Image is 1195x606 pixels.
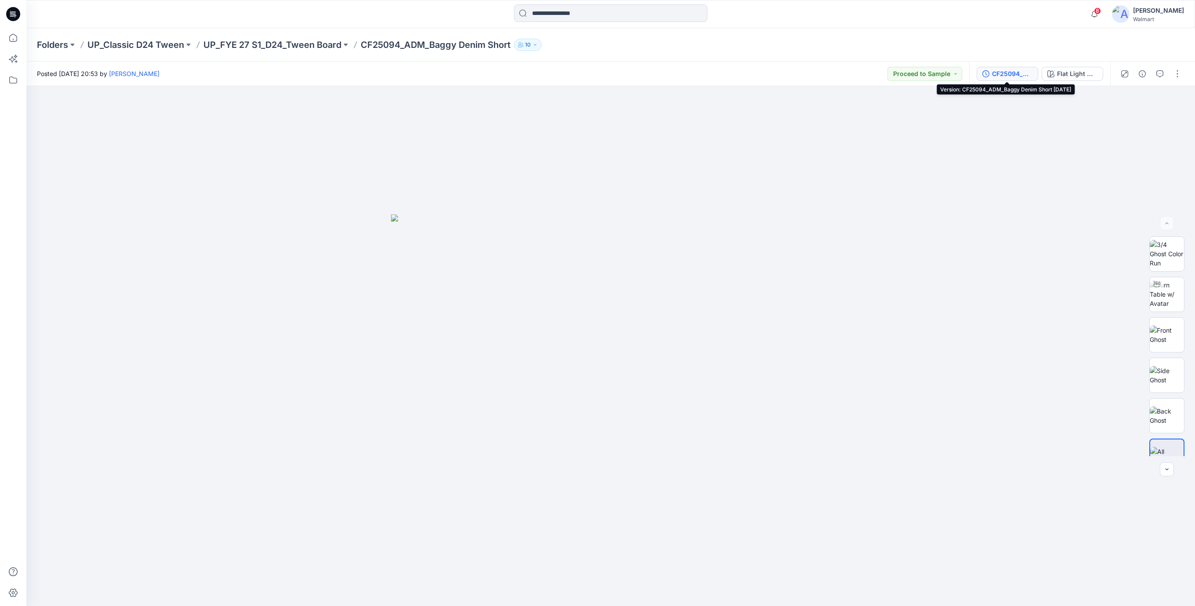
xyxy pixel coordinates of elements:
button: Details [1135,67,1149,81]
button: Flat Light Wash [1042,67,1103,81]
img: Turn Table w/ Avatar [1150,280,1184,308]
img: 3/4 Ghost Color Run [1150,240,1184,268]
span: Posted [DATE] 20:53 by [37,69,159,78]
div: Flat Light Wash [1057,69,1097,79]
div: [PERSON_NAME] [1133,5,1184,16]
p: CF25094_ADM_Baggy Denim Short [361,39,511,51]
a: [PERSON_NAME] [109,70,159,77]
a: Folders [37,39,68,51]
img: Front Ghost [1150,326,1184,344]
img: Back Ghost [1150,406,1184,425]
span: 8 [1094,7,1101,15]
a: UP_Classic D24 Tween [87,39,184,51]
img: avatar [1112,5,1130,23]
button: CF25094_ADM_Baggy Denim Short [DATE] [977,67,1038,81]
img: All colorways [1150,447,1184,465]
a: UP_FYE 27 S1_D24_Tween Board [203,39,341,51]
div: Walmart [1133,16,1184,22]
img: Side Ghost [1150,366,1184,385]
button: 10 [514,39,542,51]
div: CF25094_ADM_Baggy Denim Short 20AUG25 [992,69,1032,79]
p: 10 [525,40,531,50]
